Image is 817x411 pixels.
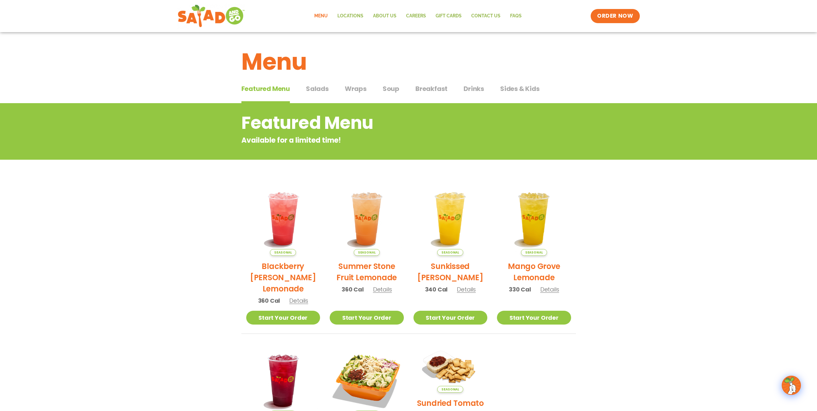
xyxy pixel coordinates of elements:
[497,261,571,283] h2: Mango Grove Lemonade
[333,9,368,23] a: Locations
[425,285,448,294] span: 340 Cal
[330,311,404,325] a: Start Your Order
[505,9,526,23] a: FAQs
[383,84,399,94] span: Soup
[246,182,320,256] img: Product photo for Blackberry Bramble Lemonade
[309,9,333,23] a: Menu
[258,296,280,305] span: 360 Cal
[241,135,524,146] p: Available for a limited time!
[431,9,466,23] a: GIFT CARDS
[354,249,380,256] span: Seasonal
[413,182,488,256] img: Product photo for Sunkissed Yuzu Lemonade
[241,44,576,79] h1: Menu
[373,285,392,293] span: Details
[345,84,367,94] span: Wraps
[437,386,463,393] span: Seasonal
[413,344,488,393] img: Product photo for Sundried Tomato Hummus & Pita Chips
[270,249,296,256] span: Seasonal
[591,9,639,23] a: ORDER NOW
[464,84,484,94] span: Drinks
[521,249,547,256] span: Seasonal
[540,285,559,293] span: Details
[306,84,329,94] span: Salads
[289,297,308,305] span: Details
[401,9,431,23] a: Careers
[241,110,524,136] h2: Featured Menu
[330,182,404,256] img: Product photo for Summer Stone Fruit Lemonade
[500,84,540,94] span: Sides & Kids
[497,311,571,325] a: Start Your Order
[241,82,576,103] div: Tabbed content
[782,376,800,394] img: wpChatIcon
[342,285,364,294] span: 360 Cal
[437,249,463,256] span: Seasonal
[330,261,404,283] h2: Summer Stone Fruit Lemonade
[497,182,571,256] img: Product photo for Mango Grove Lemonade
[597,12,633,20] span: ORDER NOW
[178,3,245,29] img: new-SAG-logo-768×292
[466,9,505,23] a: Contact Us
[246,311,320,325] a: Start Your Order
[457,285,476,293] span: Details
[413,311,488,325] a: Start Your Order
[309,9,526,23] nav: Menu
[413,261,488,283] h2: Sunkissed [PERSON_NAME]
[415,84,448,94] span: Breakfast
[368,9,401,23] a: About Us
[246,261,320,294] h2: Blackberry [PERSON_NAME] Lemonade
[509,285,531,294] span: 330 Cal
[241,84,290,94] span: Featured Menu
